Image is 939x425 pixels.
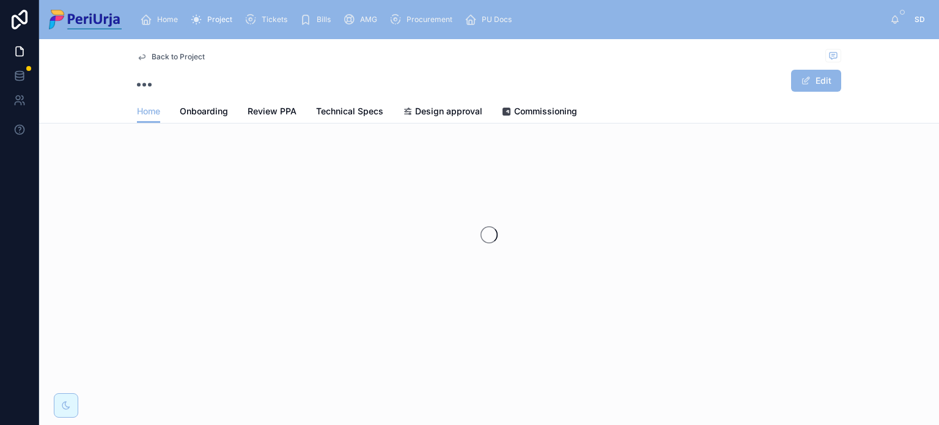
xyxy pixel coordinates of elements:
[131,6,890,33] div: scrollable content
[360,15,377,24] span: AMG
[316,105,383,117] span: Technical Specs
[152,52,205,62] span: Back to Project
[180,105,228,117] span: Onboarding
[241,9,296,31] a: Tickets
[317,15,331,24] span: Bills
[386,9,461,31] a: Procurement
[207,15,232,24] span: Project
[186,9,241,31] a: Project
[136,9,186,31] a: Home
[482,15,512,24] span: PU Docs
[137,105,160,117] span: Home
[339,9,386,31] a: AMG
[248,105,296,117] span: Review PPA
[248,100,296,125] a: Review PPA
[137,100,160,124] a: Home
[514,105,577,117] span: Commissioning
[403,100,482,125] a: Design approval
[791,70,841,92] button: Edit
[157,15,178,24] span: Home
[461,9,520,31] a: PU Docs
[407,15,452,24] span: Procurement
[915,15,925,24] span: SD
[49,10,122,29] img: App logo
[180,100,228,125] a: Onboarding
[415,105,482,117] span: Design approval
[262,15,287,24] span: Tickets
[502,100,577,125] a: Commissioning
[137,52,205,62] a: Back to Project
[296,9,339,31] a: Bills
[316,100,383,125] a: Technical Specs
